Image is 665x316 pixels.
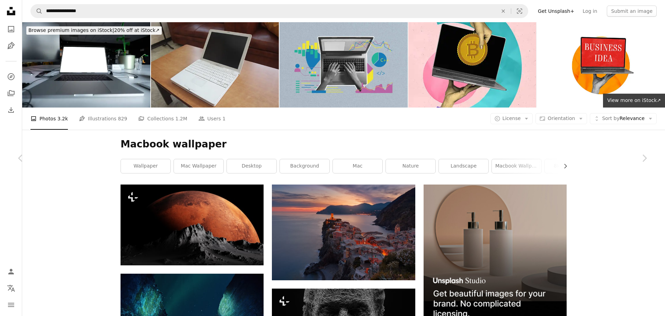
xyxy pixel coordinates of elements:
[79,108,127,130] a: Illustrations 829
[28,27,160,33] span: 20% off at iStock ↗
[198,108,226,130] a: Users 1
[30,4,528,18] form: Find visuals sitewide
[333,159,382,173] a: mac
[386,159,435,173] a: nature
[603,94,665,108] a: View more on iStock↗
[439,159,488,173] a: landscape
[537,22,665,108] img: Composite photo collage of hand hold macbook device business idea thought finding solution succes...
[602,115,645,122] span: Relevance
[503,116,521,121] span: License
[174,159,223,173] a: mac wallpaper
[222,115,225,122] span: 1
[121,185,264,265] img: a red moon rising over the top of a mountain
[272,229,415,236] a: aerial view of village on mountain cliff during orange sunset
[492,159,541,173] a: macbook wallpaper aesthetic
[545,159,594,173] a: 8k wallpaper
[175,115,187,122] span: 1.2M
[511,5,528,18] button: Visual search
[4,70,18,84] a: Explore
[607,97,661,103] span: View more on iStock ↗
[4,39,18,53] a: Illustrations
[578,6,601,17] a: Log in
[535,113,587,124] button: Orientation
[607,6,657,17] button: Submit an image
[534,6,578,17] a: Get Unsplash+
[623,125,665,191] a: Next
[4,298,18,312] button: Menu
[490,113,533,124] button: License
[496,5,511,18] button: Clear
[602,116,619,121] span: Sort by
[4,265,18,279] a: Log in / Sign up
[28,27,114,33] span: Browse premium images on iStock |
[151,22,279,108] img: old white macbook with black screen isolated and blurred background
[590,113,657,124] button: Sort byRelevance
[548,116,575,121] span: Orientation
[121,222,264,228] a: a red moon rising over the top of a mountain
[227,159,276,173] a: desktop
[408,22,537,108] img: Vertical photo collage of people hands hold macbook device bitcoin coin earnings freelance miner ...
[4,86,18,100] a: Collections
[280,159,329,173] a: background
[559,159,567,173] button: scroll list to the right
[121,138,567,151] h1: Macbook wallpaper
[4,103,18,117] a: Download History
[138,108,187,130] a: Collections 1.2M
[272,185,415,280] img: aerial view of village on mountain cliff during orange sunset
[4,281,18,295] button: Language
[31,5,43,18] button: Search Unsplash
[118,115,127,122] span: 829
[121,159,170,173] a: wallpaper
[280,22,408,108] img: Composite photo collage of hands type macbook keyboard screen interface settings statistics chart...
[4,22,18,36] a: Photos
[22,22,166,39] a: Browse premium images on iStock|20% off at iStock↗
[22,22,150,108] img: MacBook Mockup in office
